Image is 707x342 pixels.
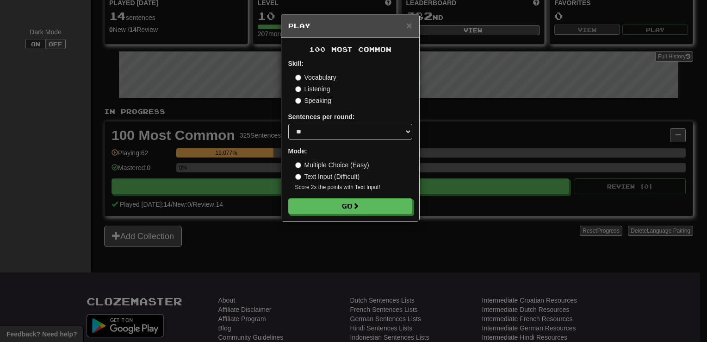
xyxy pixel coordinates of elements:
[295,184,412,191] small: Score 2x the points with Text Input !
[309,45,391,53] span: 100 Most Common
[295,73,336,82] label: Vocabulary
[295,162,301,168] input: Multiple Choice (Easy)
[295,84,330,94] label: Listening
[406,20,412,30] button: Close
[406,20,412,31] span: ×
[295,96,331,105] label: Speaking
[288,198,412,214] button: Go
[288,112,355,121] label: Sentences per round:
[295,172,360,181] label: Text Input (Difficult)
[295,174,301,180] input: Text Input (Difficult)
[295,75,301,81] input: Vocabulary
[295,86,301,92] input: Listening
[288,21,412,31] h5: Play
[295,160,369,170] label: Multiple Choice (Easy)
[295,98,301,104] input: Speaking
[288,147,307,155] strong: Mode:
[288,60,304,67] strong: Skill:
